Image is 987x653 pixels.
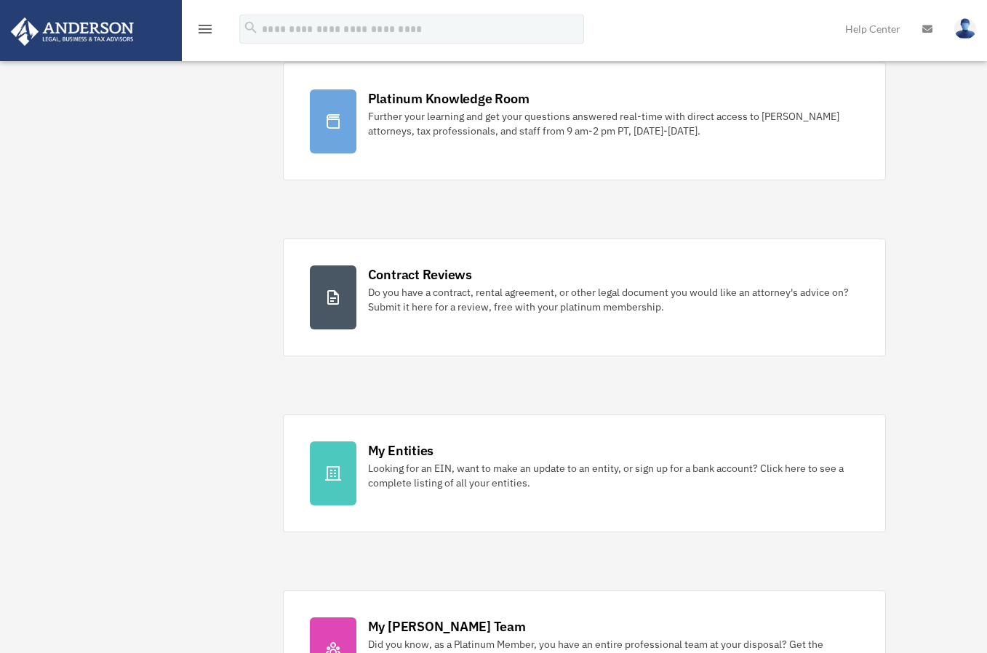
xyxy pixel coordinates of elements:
div: Do you have a contract, rental agreement, or other legal document you would like an attorney's ad... [368,285,860,314]
a: Contract Reviews Do you have a contract, rental agreement, or other legal document you would like... [283,239,887,356]
i: search [243,20,259,36]
a: My Entities Looking for an EIN, want to make an update to an entity, or sign up for a bank accoun... [283,414,887,532]
div: My Entities [368,441,433,460]
div: Contract Reviews [368,265,472,284]
div: Looking for an EIN, want to make an update to an entity, or sign up for a bank account? Click her... [368,461,860,490]
div: Further your learning and get your questions answered real-time with direct access to [PERSON_NAM... [368,109,860,138]
a: Platinum Knowledge Room Further your learning and get your questions answered real-time with dire... [283,63,887,180]
img: User Pic [954,18,976,39]
div: My [PERSON_NAME] Team [368,617,526,636]
div: Platinum Knowledge Room [368,89,530,108]
i: menu [196,20,214,38]
a: menu [196,25,214,38]
img: Anderson Advisors Platinum Portal [7,17,138,46]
